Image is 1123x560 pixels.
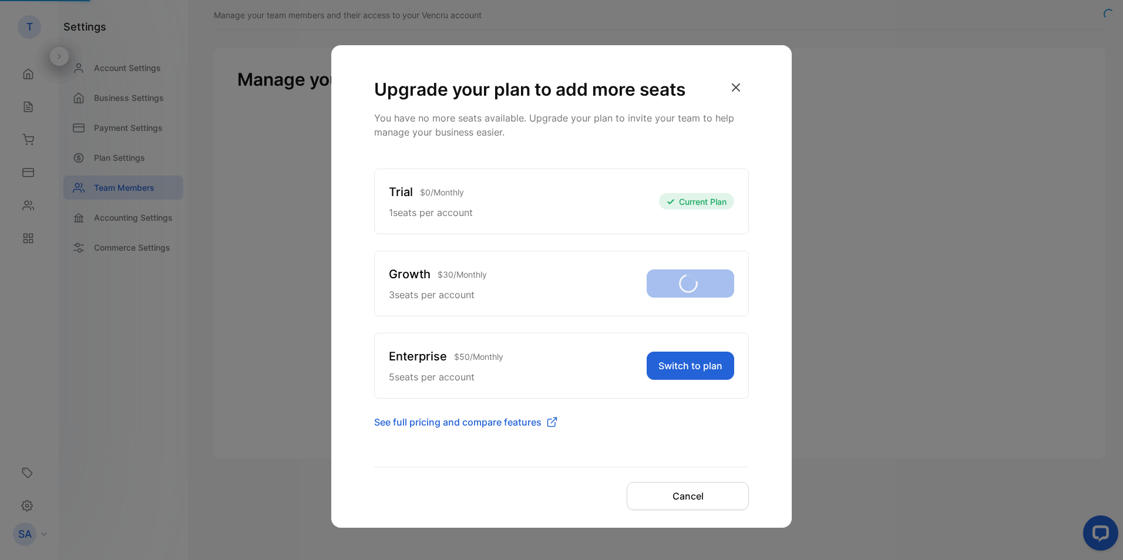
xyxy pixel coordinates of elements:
p: Growth [389,265,431,283]
button: Switch to plan [647,352,734,380]
button: Open LiveChat chat widget [9,5,45,40]
button: See full pricing and compare features [374,415,558,429]
p: $ 50 / Monthly [454,350,503,363]
p: Trial [389,183,413,201]
p: You have no more seats available. Upgrade your plan to invite your team to help manage your busin... [374,111,749,139]
p: 5 seats per account [389,370,503,384]
p: Current Plan [679,195,727,208]
p: Enterprise [389,348,447,365]
p: $ 30 / Monthly [438,268,487,281]
button: Cancel [627,482,749,510]
span: See full pricing and compare features [374,415,542,429]
p: $ 0 / Monthly [420,186,464,198]
h1: Upgrade your plan to add more seats [374,76,685,103]
p: 1 seats per account [389,205,473,220]
p: 3 seats per account [389,288,487,302]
